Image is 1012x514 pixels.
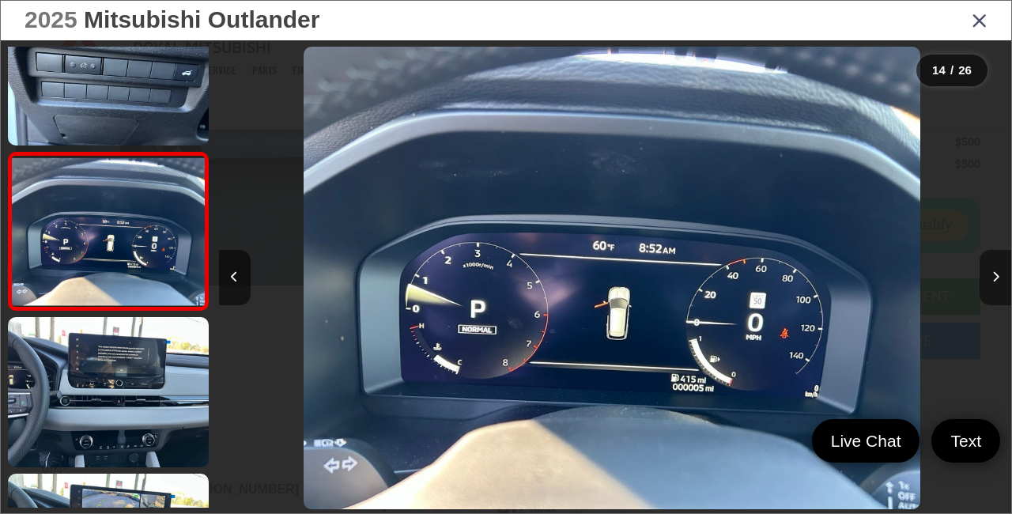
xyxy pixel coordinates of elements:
span: / [949,65,955,76]
i: Close gallery [972,9,987,30]
span: 14 [932,63,946,77]
span: Live Chat [823,430,909,452]
span: Mitsubishi Outlander [84,6,319,32]
a: Live Chat [812,419,920,463]
div: 2025 Mitsubishi Outlander SE 13 [216,47,1008,509]
span: Text [942,430,989,452]
a: Text [931,419,1000,463]
span: 2025 [25,6,77,32]
img: 2025 Mitsubishi Outlander SE [10,157,206,304]
span: 26 [958,63,972,77]
button: Next image [980,250,1011,305]
button: Previous image [219,250,251,305]
img: 2025 Mitsubishi Outlander SE [304,47,920,509]
img: 2025 Mitsubishi Outlander SE [6,316,210,469]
